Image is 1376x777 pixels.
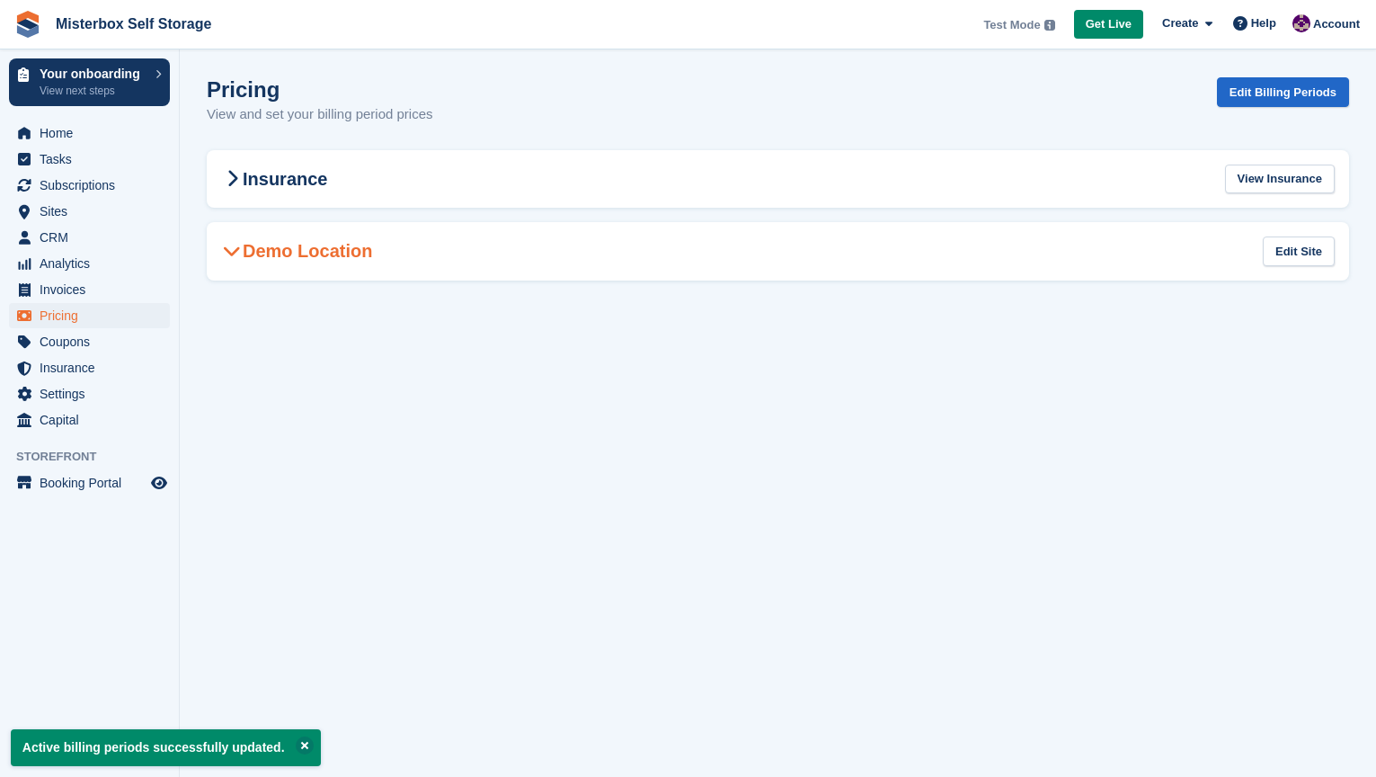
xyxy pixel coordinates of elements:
img: Anna Žambůrková [1292,14,1310,32]
span: CRM [40,225,147,250]
h1: Pricing [207,77,433,102]
a: menu [9,121,170,146]
span: Account [1313,15,1360,33]
span: Capital [40,407,147,433]
a: menu [9,355,170,380]
span: Analytics [40,251,147,276]
a: Misterbox Self Storage [49,9,218,39]
span: Sites [40,199,147,224]
img: stora-icon-8386f47178a22dfd0bd8f6a31ec36ba5ce8667c1dd55bd0f319d3a0aa187defe.svg [14,11,41,38]
span: Storefront [16,448,179,466]
span: Invoices [40,277,147,302]
span: Test Mode [983,16,1040,34]
span: Booking Portal [40,470,147,496]
a: menu [9,407,170,433]
a: Edit Site [1263,237,1335,266]
span: Subscriptions [40,173,147,198]
a: menu [9,225,170,250]
span: Help [1251,14,1276,32]
a: menu [9,199,170,224]
p: View next steps [40,83,146,99]
img: icon-info-grey-7440780725fd019a000dd9b08b2336e03edf1995a4989e88bcd33f0948082b44.svg [1044,20,1055,31]
h2: Insurance [221,168,327,190]
a: menu [9,470,170,496]
span: Settings [40,381,147,406]
span: Coupons [40,329,147,354]
a: menu [9,251,170,276]
span: Get Live [1086,15,1132,33]
a: menu [9,147,170,172]
p: Your onboarding [40,67,146,80]
h2: Demo Location [221,240,372,262]
span: Tasks [40,147,147,172]
a: Edit Billing Periods [1217,77,1349,107]
a: Preview store [148,472,170,494]
a: menu [9,277,170,302]
a: menu [9,173,170,198]
a: menu [9,381,170,406]
p: View and set your billing period prices [207,104,433,125]
a: Your onboarding View next steps [9,58,170,106]
a: View Insurance [1225,165,1335,194]
a: menu [9,303,170,328]
span: Home [40,121,147,146]
a: Get Live [1074,10,1143,40]
span: Create [1162,14,1198,32]
span: Insurance [40,355,147,380]
p: Active billing periods successfully updated. [11,729,321,766]
a: menu [9,329,170,354]
span: Pricing [40,303,147,328]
